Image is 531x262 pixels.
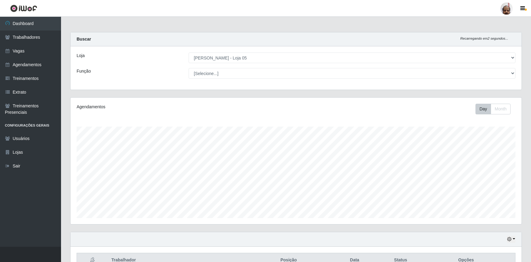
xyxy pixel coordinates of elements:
div: Agendamentos [77,104,254,110]
div: Toolbar with button groups [475,104,515,114]
label: Loja [77,52,85,59]
strong: Buscar [77,37,91,41]
label: Função [77,68,91,74]
button: Month [491,104,511,114]
img: CoreUI Logo [10,5,37,12]
button: Day [475,104,491,114]
div: First group [475,104,511,114]
i: Recarregando em 2 segundos... [460,37,508,40]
